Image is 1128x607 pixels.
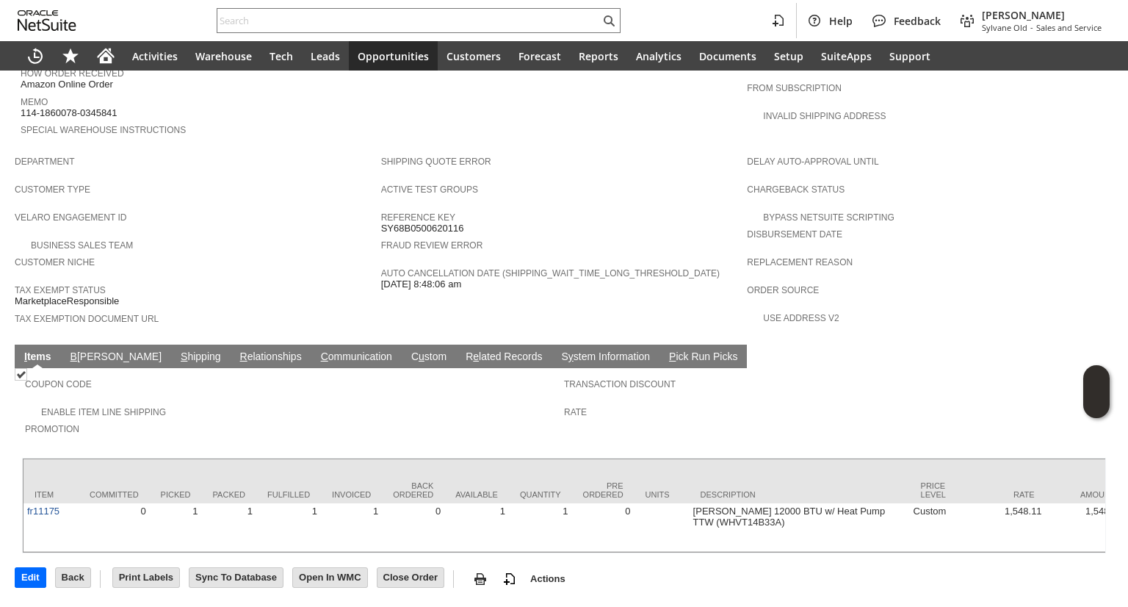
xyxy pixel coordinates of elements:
[564,379,676,389] a: Transaction Discount
[261,41,302,71] a: Tech
[18,41,53,71] a: Recent Records
[349,41,438,71] a: Opportunities
[568,351,574,362] span: y
[240,351,247,362] span: R
[747,184,845,195] a: Chargeback Status
[35,490,68,499] div: Item
[965,503,1046,552] td: 1,548.11
[267,490,310,499] div: Fulfilled
[1046,503,1127,552] td: 1,548.11
[31,240,133,251] a: Business Sales Team
[79,503,150,552] td: 0
[236,351,305,364] a: Relationships
[976,490,1035,499] div: Rate
[446,49,501,63] span: Customers
[381,268,720,279] a: Auto Cancellation Date (shipping_wait_time_long_threshold_date)
[821,49,872,63] span: SuiteApps
[15,257,95,267] a: Customer Niche
[627,41,690,71] a: Analytics
[317,351,396,364] a: Communication
[177,351,225,364] a: Shipping
[438,41,510,71] a: Customers
[747,83,842,93] a: From Subscription
[62,47,79,65] svg: Shortcuts
[921,481,954,499] div: Price Level
[90,490,139,499] div: Committed
[812,41,881,71] a: SuiteApps
[444,503,509,552] td: 1
[520,490,561,499] div: Quantity
[123,41,187,71] a: Activities
[15,314,159,324] a: Tax Exemption Document URL
[1083,365,1110,418] iframe: Click here to launch Oracle Guided Learning Help Panel
[21,125,186,135] a: Special Warehouse Instructions
[15,295,119,307] span: MarketplaceResponsible
[763,313,839,323] a: Use Address V2
[132,49,178,63] span: Activities
[187,41,261,71] a: Warehouse
[763,212,894,223] a: Bypass NetSuite Scripting
[256,503,321,552] td: 1
[21,351,55,364] a: Items
[21,97,48,107] a: Memo
[510,41,570,71] a: Forecast
[747,257,853,267] a: Replacement reason
[113,568,179,587] input: Print Labels
[570,41,627,71] a: Reports
[763,111,886,121] a: Invalid Shipping Address
[747,285,819,295] a: Order Source
[747,229,842,240] a: Disbursement Date
[889,49,930,63] span: Support
[564,407,587,417] a: Rate
[393,481,433,499] div: Back Ordered
[1083,392,1110,419] span: Oracle Guided Learning Widget. To move around, please hold and drag
[381,157,491,167] a: Shipping Quote Error
[419,351,424,362] span: u
[321,351,328,362] span: C
[381,279,462,290] span: [DATE] 8:48:06 am
[321,503,382,552] td: 1
[509,503,572,552] td: 1
[381,184,478,195] a: Active Test Groups
[358,49,429,63] span: Opportunities
[18,10,76,31] svg: logo
[97,47,115,65] svg: Home
[829,14,853,28] span: Help
[381,212,455,223] a: Reference Key
[382,503,444,552] td: 0
[690,41,765,71] a: Documents
[377,568,444,587] input: Close Order
[213,490,245,499] div: Packed
[67,351,165,364] a: B[PERSON_NAME]
[189,568,283,587] input: Sync To Database
[41,407,166,417] a: Enable Item Line Shipping
[669,351,676,362] span: P
[501,570,518,588] img: add-record.svg
[1087,348,1104,365] a: Unrolled view on
[15,285,106,295] a: Tax Exempt Status
[636,49,681,63] span: Analytics
[455,490,498,499] div: Available
[408,351,450,364] a: Custom
[15,184,90,195] a: Customer Type
[270,49,293,63] span: Tech
[21,107,117,119] span: 114-1860078-0345841
[24,351,27,362] span: I
[15,157,75,167] a: Department
[471,570,489,588] img: print.svg
[524,573,571,584] a: Actions
[881,41,939,71] a: Support
[1057,490,1116,499] div: Amount
[311,49,340,63] span: Leads
[53,41,88,71] div: Shortcuts
[557,351,654,364] a: System Information
[894,14,941,28] span: Feedback
[21,68,124,79] a: How Order Received
[646,490,679,499] div: Units
[583,481,623,499] div: Pre Ordered
[699,49,756,63] span: Documents
[181,351,187,362] span: S
[56,568,90,587] input: Back
[690,503,910,552] td: [PERSON_NAME] 12000 BTU w/ Heat Pump TTW (WHVT14B33A)
[473,351,479,362] span: e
